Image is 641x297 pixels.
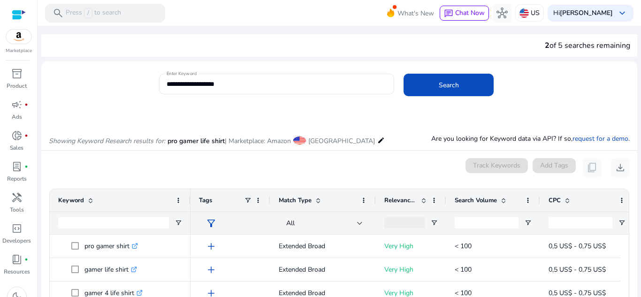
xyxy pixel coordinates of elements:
div: of 5 searches remaining [545,40,630,51]
span: < 100 [455,265,472,274]
p: Marketplace [6,47,32,54]
span: filter_alt [206,218,217,229]
mat-icon: edit [377,135,385,146]
button: Open Filter Menu [618,219,626,227]
span: campaign [11,99,23,110]
span: add [206,241,217,252]
span: Search [439,80,459,90]
p: Very High [384,236,438,256]
button: Open Filter Menu [524,219,532,227]
span: pro gamer life shirt [168,137,225,145]
span: keyboard_arrow_down [617,8,628,19]
p: Developers [2,236,31,245]
span: [GEOGRAPHIC_DATA] [308,137,375,145]
span: Keyword [58,196,84,205]
span: download [615,162,626,173]
p: Are you looking for Keyword data via API? If so, . [431,134,630,144]
button: Open Filter Menu [430,219,438,227]
span: code_blocks [11,223,23,234]
span: 0,5 US$ - 0,75 US$ [549,265,606,274]
p: Extended Broad [279,236,367,256]
span: < 100 [455,242,472,251]
img: amazon.svg [6,30,31,44]
p: pro gamer shirt [84,236,138,256]
span: Match Type [279,196,312,205]
span: inventory_2 [11,68,23,79]
span: chat [444,9,453,18]
input: Search Volume Filter Input [455,217,519,228]
span: What's New [397,5,434,22]
p: Tools [10,206,24,214]
span: search [53,8,64,19]
span: fiber_manual_record [24,103,28,107]
span: 0,5 US$ - 0,75 US$ [549,242,606,251]
input: CPC Filter Input [549,217,612,228]
button: Search [404,74,494,96]
span: Chat Now [455,8,485,17]
span: All [286,219,295,228]
p: Product [7,82,27,90]
span: fiber_manual_record [24,134,28,137]
span: book_4 [11,254,23,265]
p: Extended Broad [279,260,367,279]
p: Resources [4,267,30,276]
button: Open Filter Menu [175,219,182,227]
span: fiber_manual_record [24,165,28,168]
p: gamer life shirt [84,260,137,279]
span: Search Volume [455,196,497,205]
p: Reports [7,175,27,183]
span: | Marketplace: Amazon [225,137,291,145]
b: [PERSON_NAME] [560,8,613,17]
p: US [531,5,540,21]
p: Hi [553,10,613,16]
span: / [84,8,92,18]
span: 2 [545,40,549,51]
span: add [206,264,217,275]
i: Showing Keyword Research results for: [49,137,165,145]
span: Relevance Score [384,196,417,205]
span: lab_profile [11,161,23,172]
span: fiber_manual_record [24,258,28,261]
input: Keyword Filter Input [58,217,169,228]
span: hub [496,8,508,19]
button: download [611,158,630,177]
p: Sales [10,144,23,152]
span: CPC [549,196,561,205]
span: Tags [199,196,212,205]
img: us.svg [519,8,529,18]
span: donut_small [11,130,23,141]
button: hub [493,4,511,23]
button: chatChat Now [440,6,489,21]
a: request for a demo [572,134,628,143]
p: Very High [384,260,438,279]
mat-label: Enter Keyword [167,70,197,77]
p: Press to search [66,8,121,18]
p: Ads [12,113,22,121]
span: handyman [11,192,23,203]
